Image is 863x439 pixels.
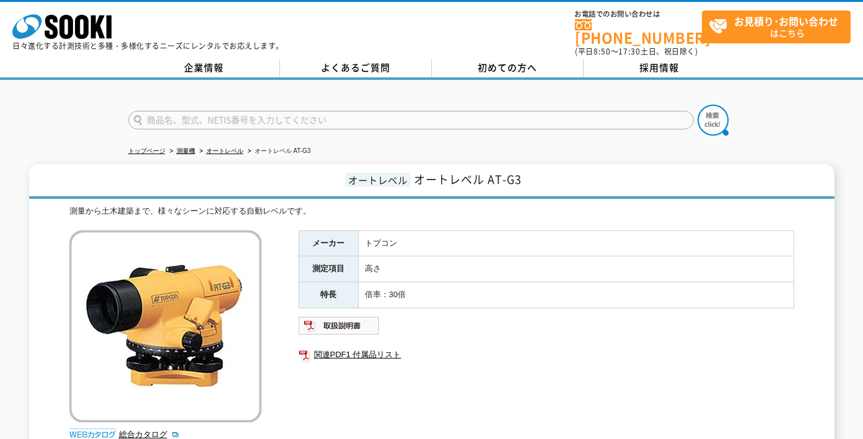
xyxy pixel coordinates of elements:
[358,230,794,256] td: トプコン
[69,230,261,422] img: オートレベル AT-G3
[12,42,284,50] p: 日々進化する計測技術と多種・多様化するニーズにレンタルでお応えします。
[128,111,694,129] input: 商品名、型式、NETIS番号を入力してください
[358,256,794,282] td: 高さ
[299,316,380,336] img: 取扱説明書
[299,324,380,333] a: 取扱説明書
[575,19,702,45] a: [PHONE_NUMBER]
[734,14,838,28] strong: お見積り･お問い合わせ
[575,11,702,18] span: お電話でのお問い合わせは
[584,59,735,77] a: 採用情報
[478,61,537,74] span: 初めての方へ
[206,147,243,154] a: オートレベル
[280,59,432,77] a: よくあるご質問
[299,230,358,256] th: メーカー
[702,11,851,43] a: お見積り･お問い合わせはこちら
[128,59,280,77] a: 企業情報
[594,46,611,57] span: 8:50
[299,256,358,282] th: 測定項目
[245,145,311,158] li: オートレベル AT-G3
[698,105,729,136] img: btn_search.png
[709,11,850,42] span: はこちら
[618,46,641,57] span: 17:30
[432,59,584,77] a: 初めての方へ
[414,171,522,188] span: オートレベル AT-G3
[69,205,794,218] div: 測量から土木建築まで、様々なシーンに対応する自動レベルです。
[119,430,180,439] a: 総合カタログ
[299,282,358,308] th: 特長
[177,147,195,154] a: 測量機
[358,282,794,308] td: 倍率：30倍
[575,46,698,57] span: (平日 ～ 土日、祝日除く)
[299,347,794,363] a: 関連PDF1 付属品リスト
[345,173,411,187] span: オートレベル
[128,147,165,154] a: トップページ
